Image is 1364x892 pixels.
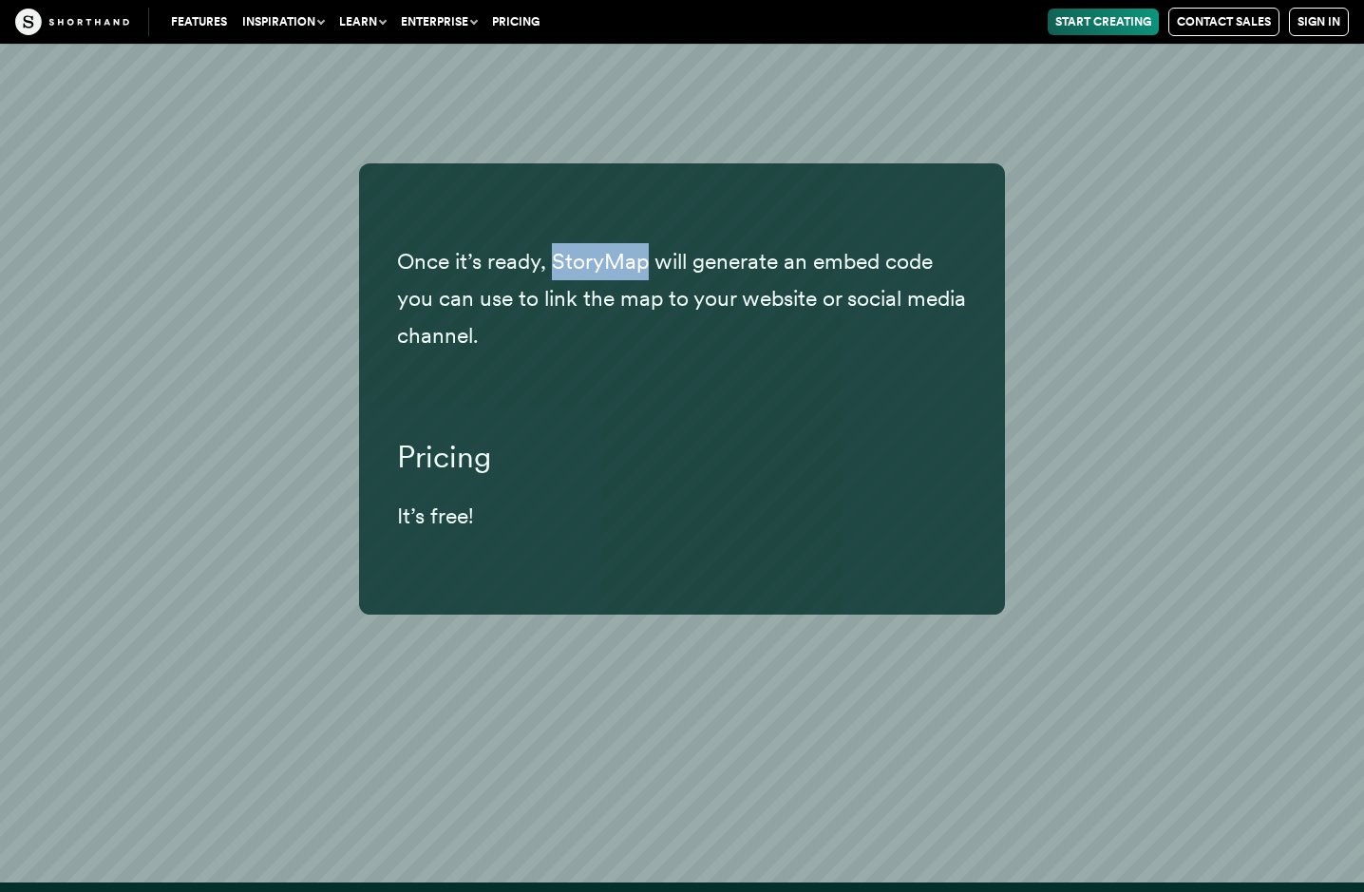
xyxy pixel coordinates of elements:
a: Start Creating [1048,9,1159,35]
button: Enterprise [393,9,484,35]
button: Inspiration [235,9,332,35]
a: Contact Sales [1168,8,1279,36]
p: Once it’s ready, StoryMap will generate an embed code you can use to link the map to your website... [397,243,967,354]
img: The Craft [15,9,129,35]
a: Sign in [1289,8,1349,36]
p: It’s free! [397,498,967,535]
a: Features [163,9,235,35]
a: Pricing [484,9,547,35]
h3: Pricing [397,439,967,476]
button: Learn [332,9,393,35]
